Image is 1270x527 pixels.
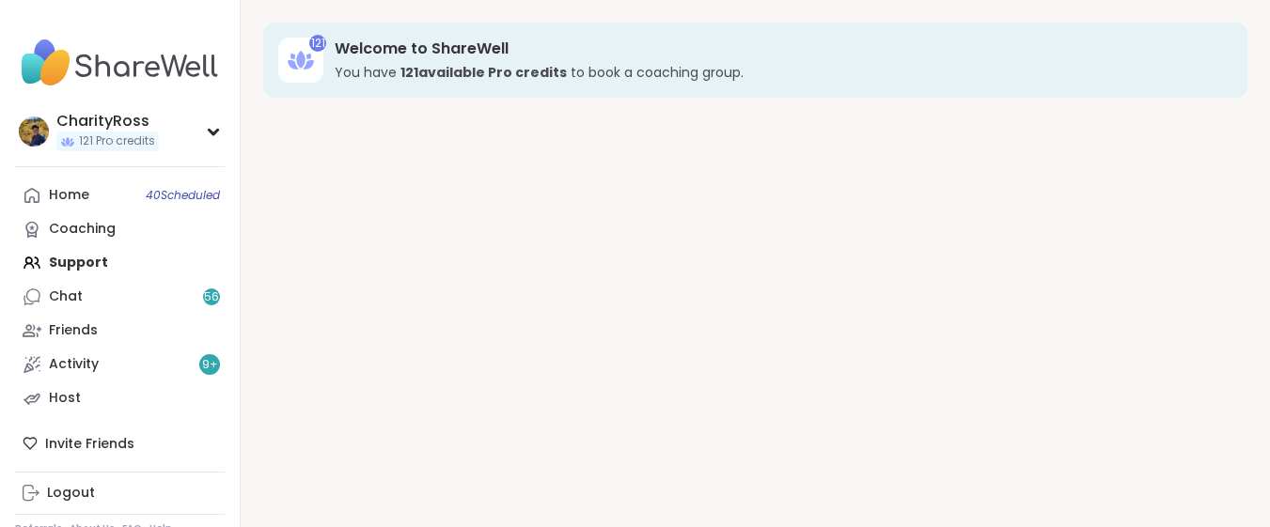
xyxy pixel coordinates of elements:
h3: Welcome to ShareWell [335,39,1221,59]
span: 40 Scheduled [146,188,220,203]
div: Host [49,389,81,408]
a: Chat56 [15,280,225,314]
a: Home40Scheduled [15,178,225,212]
div: 121 [309,35,326,52]
div: Coaching [49,220,116,239]
span: 9 + [202,357,218,373]
div: Activity [49,355,99,374]
a: Host [15,381,225,415]
div: CharityRoss [56,111,159,132]
div: Chat [49,287,83,306]
div: Home [49,186,89,205]
span: 56 [204,289,219,305]
div: Logout [47,484,95,503]
a: Activity9+ [15,348,225,381]
b: 121 available Pro credit s [400,63,567,82]
img: ShareWell Nav Logo [15,30,225,96]
a: Logout [15,476,225,510]
h3: You have to book a coaching group. [335,63,1221,82]
div: Friends [49,321,98,340]
img: CharityRoss [19,116,49,147]
div: Invite Friends [15,426,225,460]
a: Friends [15,314,225,348]
a: Coaching [15,212,225,246]
span: 121 Pro credits [79,133,155,149]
